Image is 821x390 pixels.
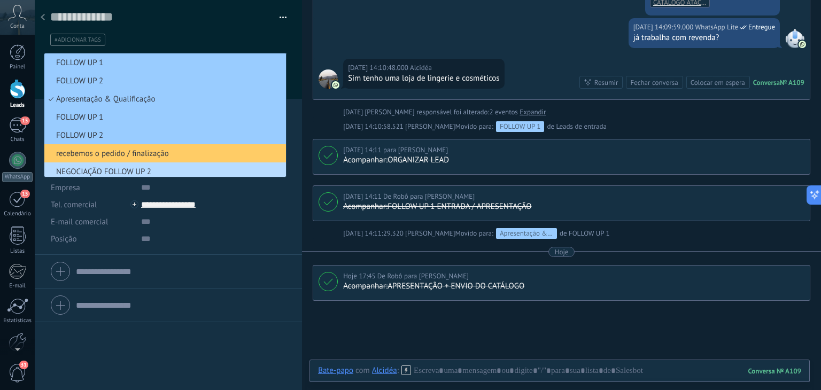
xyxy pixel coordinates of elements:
div: Chats [2,136,33,143]
button: E-mail comercial [51,213,108,230]
span: NEGOCIAÇÃO FOLLOW UP 2 [44,167,283,177]
span: recebemos o pedido / finalização [44,149,283,159]
span: FOLLOW UP 2 [44,130,283,141]
span: Lucas Hana rio [405,122,455,131]
a: Expandir [520,107,546,118]
div: [DATE] 14:09:59.000 [633,22,695,33]
div: de Leads de entrada [455,121,607,132]
div: Leads [2,102,33,109]
div: Apresentação & Qualificação [496,228,557,239]
div: Fechar conversa [630,77,678,88]
div: WhatsApp [2,172,33,182]
div: Painel [2,64,33,71]
span: Entregue [748,22,775,33]
div: [DATE] 14:11 [343,191,383,202]
span: Alcidéa [410,63,432,73]
span: FOLLOW UP 2 [44,76,283,86]
div: [DATE] [343,107,365,118]
span: WhatsApp Lite [785,29,804,48]
div: Listas [2,248,33,255]
span: Lucas Hana rio [405,229,455,238]
span: : [397,365,399,376]
div: [DATE] 14:11 [343,145,383,155]
span: Movido para: [455,121,493,132]
div: № A109 [780,78,804,87]
span: Apresentação & Qualificação [44,94,283,104]
button: Tel. comercial [51,196,97,213]
div: FOLLOW UP 1 [496,121,545,132]
span: com [355,365,370,376]
span: #adicionar tags [55,36,101,44]
div: Hoje [555,247,569,257]
div: E-mail [2,283,33,290]
div: Hoje 17:45 [343,271,377,282]
div: para [PERSON_NAME] [343,145,448,155]
p: ORGANIZAR LEAD [343,155,802,166]
div: [DATE] 14:11:29.320 [343,228,405,239]
p: FOLLOW UP 1 ENTRADA / APRESENTAÇÃO [343,201,802,212]
div: [DATE] 14:10:58.521 [343,121,405,132]
div: Conversa [753,78,780,87]
div: Acompanhar: [343,155,388,166]
p: APRESENTAÇÃO + ENVIO DO CATÁLOGO [343,281,802,292]
div: já trabalha com revenda? [633,33,775,43]
span: 15 [20,116,29,125]
span: Tel. comercial [51,200,97,210]
span: WhatsApp Lite [695,22,738,33]
span: 31 [19,361,28,369]
img: com.amocrm.amocrmwa.svg [332,81,339,89]
div: De Robô para [PERSON_NAME] [343,191,475,202]
div: de FOLLOW UP 1 [455,228,609,239]
div: [PERSON_NAME] responsável foi alterado: [343,107,546,118]
span: Posição [51,235,76,243]
span: 2 eventos [489,107,517,118]
span: Alcidéa [319,69,338,89]
div: Resumir [594,77,618,88]
span: FOLLOW UP 1 [44,58,283,68]
div: De Robô para [PERSON_NAME] [343,271,469,282]
span: Conta [10,23,25,30]
div: Estatísticas [2,317,33,324]
div: Posição [51,230,133,247]
div: [DATE] 14:10:48.000 [348,63,410,73]
div: Sim tenho uma loja de lingerie e cosméticos [348,73,500,84]
span: E-mail comercial [51,217,108,227]
img: com.amocrm.amocrmwa.svg [799,41,806,48]
div: Calendário [2,210,33,217]
div: Colocar em espera [691,77,745,88]
div: Empresa [51,179,133,196]
span: FOLLOW UP 1 [44,112,283,122]
div: Acompanhar: [343,281,388,292]
span: Movido para: [455,228,493,239]
span: 15 [20,190,29,198]
div: 109 [748,366,801,376]
div: Acompanhar: [343,201,388,212]
div: Alcidéa [372,365,397,375]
